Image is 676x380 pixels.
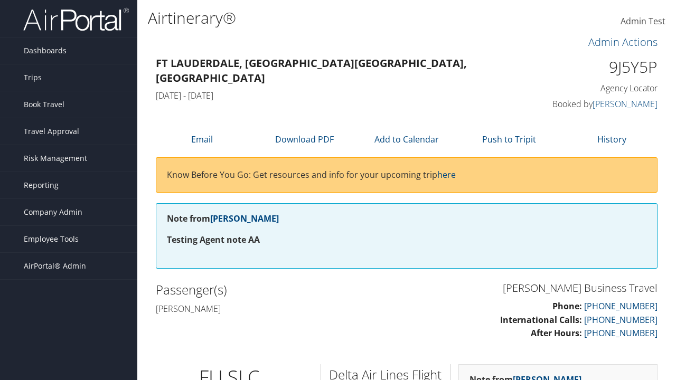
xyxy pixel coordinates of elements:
[544,56,658,78] h1: 9J5Y5P
[415,281,658,296] h3: [PERSON_NAME] Business Travel
[584,314,658,326] a: [PHONE_NUMBER]
[597,134,626,145] a: History
[167,168,646,182] p: Know Before You Go: Get resources and info for your upcoming trip
[482,134,536,145] a: Push to Tripit
[544,98,658,110] h4: Booked by
[552,300,582,312] strong: Phone:
[156,303,399,315] h4: [PERSON_NAME]
[24,118,79,145] span: Travel Approval
[24,172,59,198] span: Reporting
[500,314,582,326] strong: International Calls:
[24,226,79,252] span: Employee Tools
[24,253,86,279] span: AirPortal® Admin
[23,7,129,32] img: airportal-logo.png
[24,64,42,91] span: Trips
[584,327,658,339] a: [PHONE_NUMBER]
[374,134,439,145] a: Add to Calendar
[24,91,64,118] span: Book Travel
[24,37,67,64] span: Dashboards
[191,134,213,145] a: Email
[531,327,582,339] strong: After Hours:
[24,199,82,225] span: Company Admin
[167,234,260,245] strong: Testing Agent note AA
[544,82,658,94] h4: Agency Locator
[275,134,334,145] a: Download PDF
[156,90,528,101] h4: [DATE] - [DATE]
[588,35,658,49] a: Admin Actions
[156,281,399,299] h2: Passenger(s)
[437,169,456,180] a: here
[24,145,87,172] span: Risk Management
[148,7,493,29] h1: Airtinerary®
[167,213,279,224] strong: Note from
[621,5,665,38] a: Admin Test
[593,98,658,110] a: [PERSON_NAME]
[621,15,665,27] span: Admin Test
[210,213,279,224] a: [PERSON_NAME]
[584,300,658,312] a: [PHONE_NUMBER]
[156,56,467,85] strong: Ft Lauderdale, [GEOGRAPHIC_DATA] [GEOGRAPHIC_DATA], [GEOGRAPHIC_DATA]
